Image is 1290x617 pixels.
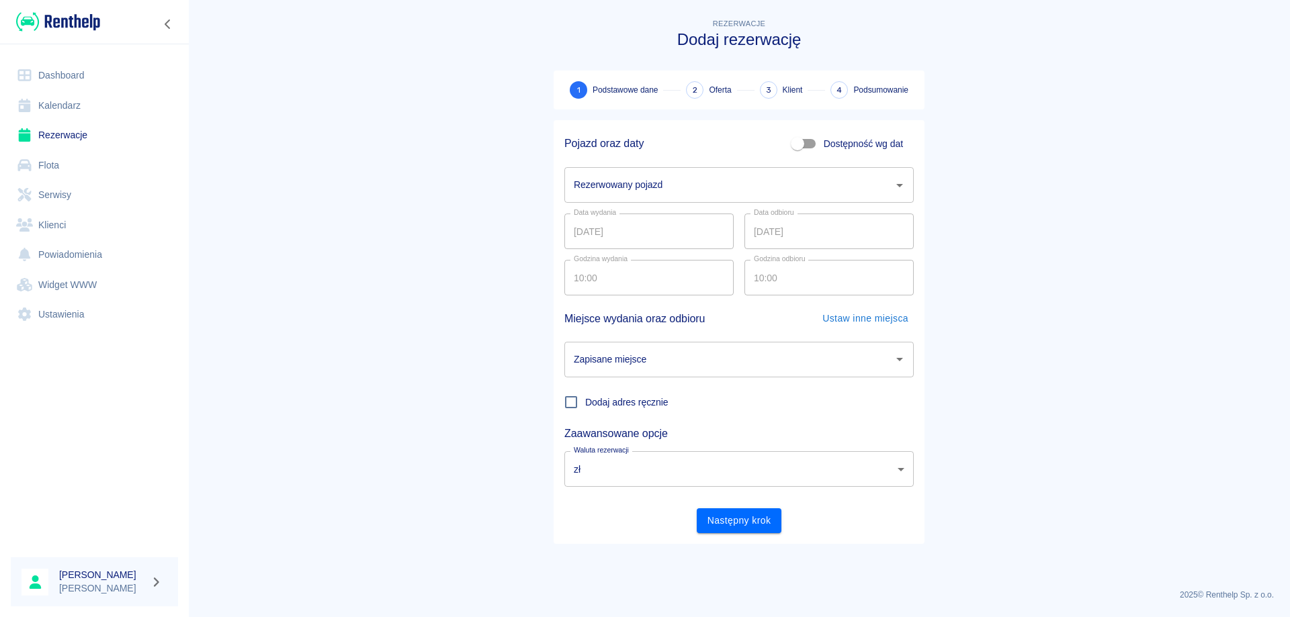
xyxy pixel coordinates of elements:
[158,15,178,33] button: Zwiń nawigację
[564,260,724,295] input: hh:mm
[11,60,178,91] a: Dashboard
[564,451,914,487] div: zł
[59,568,145,581] h6: [PERSON_NAME]
[577,83,580,97] span: 1
[11,210,178,240] a: Klienci
[890,350,909,369] button: Otwórz
[574,445,629,455] label: Waluta rezerwacji
[817,306,914,331] button: Ustaw inne miejsca
[593,84,658,96] span: Podstawowe dane
[204,589,1274,601] p: 2025 © Renthelp Sp. z o.o.
[853,84,908,96] span: Podsumowanie
[11,270,178,300] a: Widget WWW
[754,207,794,218] label: Data odbioru
[574,207,616,218] label: Data wydania
[713,19,765,28] span: Rezerwacje
[59,581,145,596] p: [PERSON_NAME]
[11,11,100,33] a: Renthelp logo
[766,83,771,97] span: 3
[11,150,178,181] a: Flota
[564,213,734,249] input: DD.MM.YYYY
[11,91,178,121] a: Kalendarz
[836,83,842,97] span: 4
[554,30,924,49] h3: Dodaj rezerwację
[709,84,731,96] span: Oferta
[564,307,705,331] h5: Miejsce wydania oraz odbioru
[11,180,178,210] a: Serwisy
[783,84,803,96] span: Klient
[754,254,806,264] label: Godzina odbioru
[11,299,178,330] a: Ustawienia
[574,254,628,264] label: Godzina wydania
[697,508,782,533] button: Następny krok
[564,137,644,150] h5: Pojazd oraz daty
[693,83,697,97] span: 2
[824,137,903,151] span: Dostępność wg dat
[11,120,178,150] a: Rezerwacje
[11,240,178,270] a: Powiadomienia
[564,427,914,440] h5: Zaawansowane opcje
[744,260,904,295] input: hh:mm
[585,395,669,410] span: Dodaj adres ręcznie
[890,176,909,195] button: Otwórz
[744,213,914,249] input: DD.MM.YYYY
[16,11,100,33] img: Renthelp logo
